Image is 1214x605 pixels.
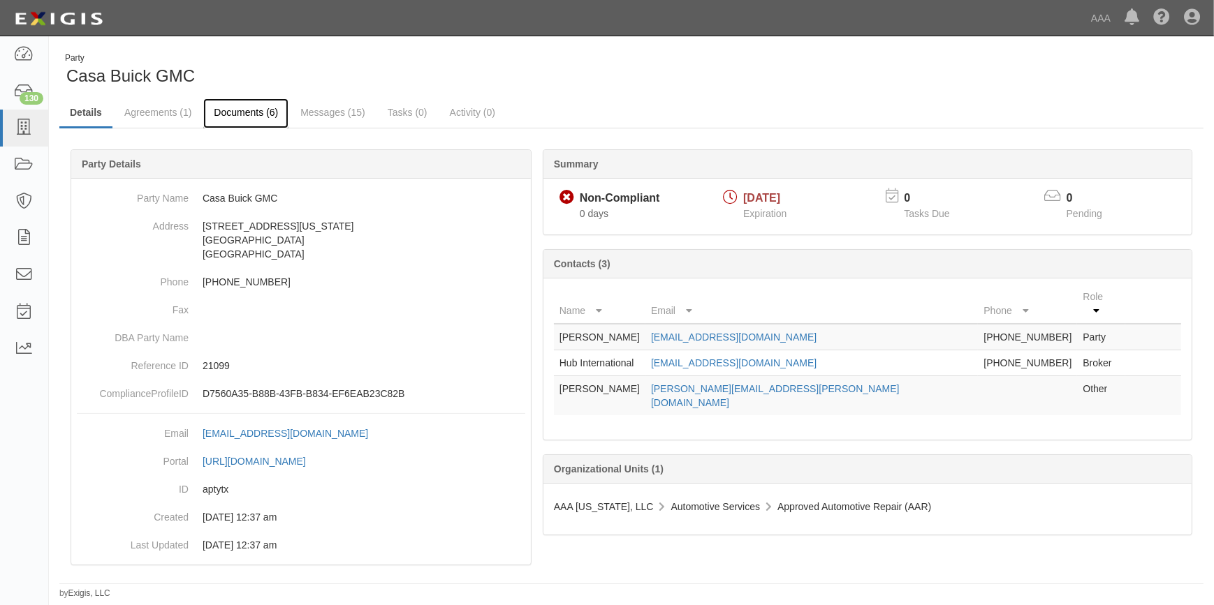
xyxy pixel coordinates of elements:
td: Broker [1077,350,1125,376]
dd: 03/10/2023 12:37 am [77,503,525,531]
dd: Casa Buick GMC [77,184,525,212]
small: by [59,588,110,599]
p: 0 [1067,191,1120,207]
td: Other [1077,376,1125,416]
a: [EMAIL_ADDRESS][DOMAIN_NAME] [651,331,817,343]
p: 0 [904,191,967,207]
dd: 03/10/2023 12:37 am [77,531,525,559]
dd: [PHONE_NUMBER] [77,268,525,296]
a: AAA [1084,4,1118,32]
div: 130 [20,92,43,105]
span: Casa Buick GMC [66,66,195,85]
div: Casa Buick GMC [59,52,621,88]
dt: Phone [77,268,189,289]
dt: Portal [77,447,189,468]
td: [PERSON_NAME] [554,376,645,416]
span: Since 10/01/2025 [580,208,608,219]
dt: Party Name [77,184,189,205]
b: Contacts (3) [554,258,610,269]
img: logo-5460c22ac91f19d4615b14bd174203de0afe785f0fc80cf4dbbc73dc1793850b.png [10,6,107,31]
dt: Created [77,503,189,524]
span: Expiration [743,208,787,219]
div: Non-Compliant [580,191,660,207]
dt: DBA Party Name [77,324,189,345]
span: AAA [US_STATE], LLC [554,501,654,512]
td: [PHONE_NUMBER] [978,324,1077,350]
dd: aptytx [77,475,525,503]
a: [PERSON_NAME][EMAIL_ADDRESS][PERSON_NAME][DOMAIN_NAME] [651,383,900,408]
b: Organizational Units (1) [554,463,664,475]
dt: ID [77,475,189,496]
dt: Reference ID [77,352,189,373]
td: [PERSON_NAME] [554,324,645,350]
a: Tasks (0) [377,98,438,126]
a: [EMAIL_ADDRESS][DOMAIN_NAME] [203,428,383,439]
th: Role [1077,284,1125,324]
a: [URL][DOMAIN_NAME] [203,456,321,467]
span: Automotive Services [671,501,761,512]
a: Details [59,98,112,128]
td: Party [1077,324,1125,350]
span: Approved Automotive Repair (AAR) [777,501,931,512]
td: [PHONE_NUMBER] [978,350,1077,376]
i: Help Center - Complianz [1153,10,1170,27]
p: 21099 [203,359,525,373]
span: [DATE] [743,192,780,204]
div: [EMAIL_ADDRESS][DOMAIN_NAME] [203,426,368,440]
b: Party Details [82,158,141,170]
dd: [STREET_ADDRESS][US_STATE] [GEOGRAPHIC_DATA] [GEOGRAPHIC_DATA] [77,212,525,268]
dt: Fax [77,296,189,317]
a: Activity (0) [439,98,506,126]
a: Agreements (1) [114,98,202,126]
dt: Address [77,212,189,233]
dt: Last Updated [77,531,189,552]
th: Email [645,284,978,324]
dt: ComplianceProfileID [77,380,189,401]
p: D7560A35-B88B-43FB-B834-EF6EAB23C82B [203,387,525,401]
i: Non-Compliant [560,191,574,205]
a: Messages (15) [290,98,376,126]
div: Party [65,52,195,64]
a: [EMAIL_ADDRESS][DOMAIN_NAME] [651,357,817,368]
th: Phone [978,284,1077,324]
span: Pending [1067,208,1102,219]
span: Tasks Due [904,208,949,219]
a: Documents (6) [203,98,288,128]
a: Exigis, LLC [68,588,110,598]
dt: Email [77,419,189,440]
b: Summary [554,158,599,170]
td: Hub International [554,350,645,376]
th: Name [554,284,645,324]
